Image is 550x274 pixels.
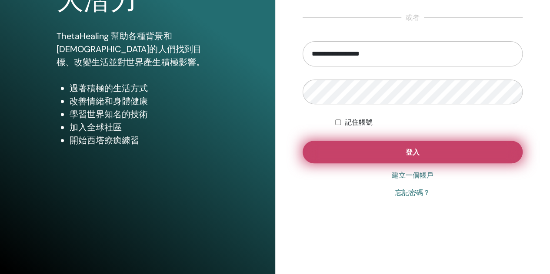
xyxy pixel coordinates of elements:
[303,141,523,163] button: 登入
[70,109,148,120] font: 學習世界知名的技術
[344,118,372,126] font: 記住帳號
[392,171,433,179] font: 建立一個帳戶
[335,117,523,128] div: 無限期地保持我的身份驗證狀態或直到我手動註銷
[70,122,122,133] font: 加入全球社區
[406,148,420,157] font: 登入
[70,96,148,107] font: 改善情緒和身體健康
[70,135,139,146] font: 開始西塔療癒練習
[392,170,433,181] a: 建立一個帳戶
[57,30,204,68] font: ThetaHealing 幫助各種背景和[DEMOGRAPHIC_DATA]的人們找到目標、改變生活並對世界產生積極影響。
[406,13,420,22] font: 或者
[70,83,148,94] font: 過著積極的生活方式
[395,188,430,198] a: 忘記密碼？
[395,188,430,197] font: 忘記密碼？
